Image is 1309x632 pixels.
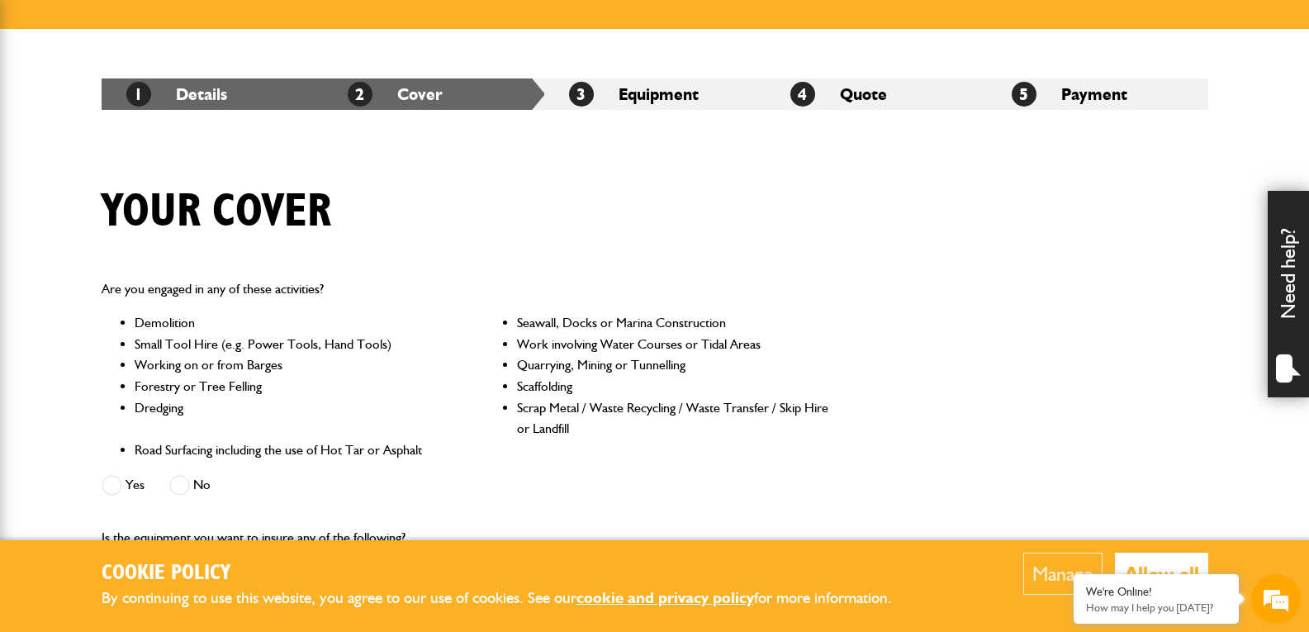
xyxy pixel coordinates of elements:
[1086,601,1226,614] p: How may I help you today?
[517,312,830,334] li: Seawall, Docks or Marina Construction
[517,376,830,397] li: Scaffolding
[790,82,815,107] span: 4
[21,153,301,189] input: Enter your last name
[271,8,311,48] div: Minimize live chat window
[517,354,830,376] li: Quarrying, Mining or Tunnelling
[86,93,277,114] div: Chat with us now
[21,299,301,495] textarea: Type your message and hit 'Enter'
[544,78,766,110] li: Equipment
[135,312,448,334] li: Demolition
[102,527,831,549] p: Is the equipment you want to insure any of the following?
[28,92,69,115] img: d_20077148190_company_1631870298795_20077148190
[135,334,448,355] li: Small Tool Hire (e.g. Power Tools, Hand Tools)
[126,82,151,107] span: 1
[102,475,145,496] label: Yes
[21,202,301,238] input: Enter your email address
[323,78,544,110] li: Cover
[517,397,830,440] li: Scrap Metal / Waste Recycling / Waste Transfer / Skip Hire or Landfill
[987,78,1208,110] li: Payment
[169,475,211,496] label: No
[135,354,448,376] li: Working on or from Barges
[225,509,300,531] em: Start Chat
[1023,553,1103,595] button: Manage
[135,397,448,440] li: Dredging
[1086,585,1226,599] div: We're Online!
[1268,191,1309,397] div: Need help?
[135,376,448,397] li: Forestry or Tree Felling
[766,78,987,110] li: Quote
[135,440,448,461] li: Road Surfacing including the use of Hot Tar or Asphalt
[102,184,331,240] h1: Your cover
[1115,553,1208,595] button: Allow all
[569,82,594,107] span: 3
[517,334,830,355] li: Work involving Water Courses or Tidal Areas
[102,586,919,611] p: By continuing to use this website, you agree to our use of cookies. See our for more information.
[576,588,754,607] a: cookie and privacy policy
[348,82,372,107] span: 2
[126,84,227,104] a: 1Details
[21,250,301,287] input: Enter your phone number
[102,278,831,300] p: Are you engaged in any of these activities?
[1012,82,1036,107] span: 5
[102,561,919,587] h2: Cookie Policy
